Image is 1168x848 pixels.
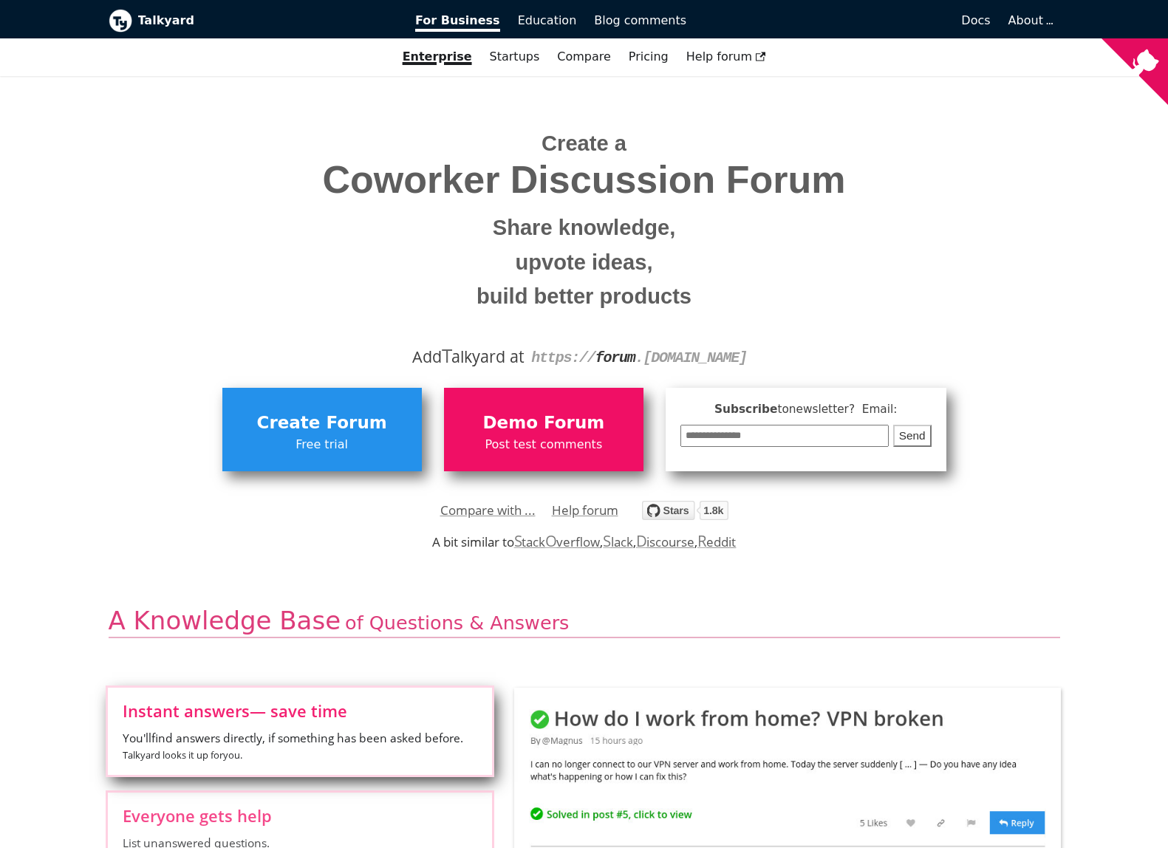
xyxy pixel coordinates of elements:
small: build better products [120,279,1049,314]
a: Demo ForumPost test comments [444,388,643,471]
a: Pricing [620,44,677,69]
span: For Business [415,13,500,32]
img: Talkyard logo [109,9,132,33]
span: S [514,530,522,551]
a: Startups [481,44,549,69]
a: Enterprise [394,44,481,69]
span: to newsletter ? Email: [777,403,897,416]
a: Talkyard logoTalkyard [109,9,395,33]
span: O [545,530,557,551]
span: Free trial [230,435,414,454]
span: of Questions & Answers [345,612,569,634]
span: D [636,530,647,551]
a: Slack [603,533,632,550]
a: Help forum [677,44,775,69]
small: upvote ideas, [120,245,1049,280]
h2: A Knowledge Base [109,605,1060,638]
a: About [1008,13,1051,27]
strong: forum [595,349,635,366]
span: Coworker Discussion Forum [120,159,1049,201]
span: Create Forum [230,409,414,437]
a: Create ForumFree trial [222,388,422,471]
span: R [697,530,707,551]
span: Education [518,13,577,27]
span: Post test comments [451,435,636,454]
img: talkyard.svg [642,501,728,520]
span: T [442,342,452,369]
a: Reddit [697,533,736,550]
small: Talkyard looks it up for you . [123,748,242,762]
span: Help forum [686,49,766,64]
a: Help forum [552,499,618,522]
span: Docs [961,13,990,27]
small: Share knowledge, [120,211,1049,245]
a: Compare with ... [440,499,536,522]
span: Create a [542,131,626,155]
b: Talkyard [138,11,395,30]
a: Star debiki/talkyard on GitHub [642,503,728,524]
a: Discourse [636,533,694,550]
code: https:// . [DOMAIN_NAME] [531,349,747,366]
button: Send [893,425,932,448]
span: S [603,530,611,551]
span: Instant answers — save time [123,702,477,719]
a: Compare [557,49,611,64]
span: Blog comments [594,13,686,27]
a: Blog comments [585,8,695,33]
a: Education [509,8,586,33]
a: Docs [695,8,1000,33]
a: StackOverflow [514,533,601,550]
span: Subscribe [680,400,932,419]
span: Everyone gets help [123,807,477,824]
div: Add alkyard at [120,344,1049,369]
a: For Business [406,8,509,33]
span: You'll find answers directly, if something has been asked before. [123,730,477,764]
span: Demo Forum [451,409,636,437]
